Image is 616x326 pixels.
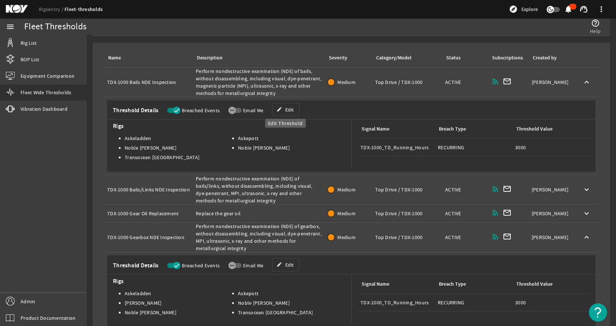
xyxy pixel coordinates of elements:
[196,223,322,252] div: Perform nondestructive examination (NDE) of gearbox, without disassembling, including visual, dye...
[521,6,538,13] span: Explore
[329,54,347,62] div: Severity
[503,208,511,217] mat-icon: mail_outline
[110,107,158,114] span: Threshold Details
[110,122,351,130] span: Rigs
[532,234,572,241] div: [PERSON_NAME]
[579,5,588,14] mat-icon: support_agent
[196,67,322,97] div: Perform nondestructive examination (NDE) of bails, without disassembling, including visual, dye-p...
[21,105,67,113] span: Vibration Dashboard
[238,290,351,297] li: Askepott
[590,28,601,35] span: Help
[196,210,322,217] div: Replace the gear oil
[515,299,587,306] div: 3000
[21,298,35,305] span: Admin
[582,209,591,218] mat-icon: keyboard_arrow_down
[125,135,238,142] li: Askeladden
[491,77,500,86] mat-icon: rss_feed
[439,280,466,288] div: Breach Type
[65,6,103,13] a: Fleet-thresholds
[276,107,282,113] mat-icon: edit
[125,309,238,316] li: Noble [PERSON_NAME]
[533,54,557,62] div: Created by
[582,233,591,242] mat-icon: keyboard_arrow_up
[582,78,591,87] mat-icon: keyboard_arrow_up
[516,125,553,133] div: Threshold Value
[21,314,76,322] span: Product Documentation
[375,78,439,86] div: Top Drive / TDX-1000
[107,210,190,217] div: TDX-1000 Gear Oil Replacement
[272,103,300,116] a: Edit
[503,184,511,193] mat-icon: mail_outline
[125,144,238,151] li: Noble [PERSON_NAME]
[532,186,572,193] div: [PERSON_NAME]
[491,232,500,241] mat-icon: rss_feed
[375,210,439,217] div: Top Drive / TDX-1000
[445,78,485,86] div: ACTIVE
[125,154,238,161] li: Transocean [GEOGRAPHIC_DATA]
[242,107,263,114] label: Email Me
[328,54,366,62] div: Severity
[108,54,121,62] div: Name
[509,5,518,14] mat-icon: explore
[21,89,71,96] span: Fleet Wide Thresholds
[238,300,351,306] li: Noble [PERSON_NAME]
[285,106,294,113] span: Edit
[21,56,39,63] span: BOP List
[107,78,190,86] div: TDX-1000 Bails NDE Inspection
[564,5,573,14] mat-icon: notifications
[375,234,439,241] div: Top Drive / TDX-1000
[532,78,572,86] div: [PERSON_NAME]
[445,186,485,193] div: ACTIVE
[337,79,356,85] span: Medium
[242,262,263,269] label: Email Me
[107,234,190,241] div: TDX-1000 Gearbox NDE Inspection
[24,23,87,30] div: Fleet Thresholds
[180,262,220,269] label: Breached Events
[582,185,591,194] mat-icon: keyboard_arrow_down
[125,290,238,297] li: Askeladden
[21,39,37,47] span: Rig List
[589,303,607,322] button: Open Resource Center
[515,144,587,151] div: 3000
[180,107,220,114] label: Breached Events
[285,261,294,268] span: Edit
[492,54,523,62] div: Subscriptions
[360,144,432,151] div: TDX-1000_TD_Running_Hours
[337,186,356,193] span: Medium
[21,72,74,80] span: Equipment Comparison
[125,300,238,306] li: [PERSON_NAME]
[110,262,158,269] span: Threshold Details
[6,105,15,113] mat-icon: vibration
[593,0,610,18] button: more_vert
[362,280,389,288] div: Signal Name
[438,299,509,306] div: RECURRING
[439,125,466,133] div: Breach Type
[375,186,439,193] div: Top Drive / TDX-1000
[446,54,461,62] div: Status
[238,135,351,142] li: Askepott
[272,258,300,271] a: Edit
[197,54,223,62] div: Description
[107,54,187,62] div: Name
[445,234,485,241] div: ACTIVE
[376,54,411,62] div: Category/Model
[503,232,511,241] mat-icon: mail_outline
[276,262,282,268] mat-icon: edit
[532,210,572,217] div: [PERSON_NAME]
[591,19,600,28] mat-icon: help_outline
[360,299,432,306] div: TDX-1000_TD_Running_Hours
[506,3,541,15] button: Explore
[516,280,553,288] div: Threshold Value
[110,278,351,285] span: Rigs
[39,6,65,12] a: Rigsentry
[107,186,190,193] div: TDX-1000 Bails/Links NDE Inspection
[362,125,389,133] div: Signal Name
[337,210,356,217] span: Medium
[196,175,322,204] div: Perform nondestructive examination (NDE) of bails/links, without disassembling, including visual,...
[491,184,500,193] mat-icon: rss_feed
[491,208,500,217] mat-icon: rss_feed
[337,234,356,241] span: Medium
[238,309,351,316] li: Transocean [GEOGRAPHIC_DATA]
[238,144,351,151] li: Noble [PERSON_NAME]
[6,22,15,31] mat-icon: menu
